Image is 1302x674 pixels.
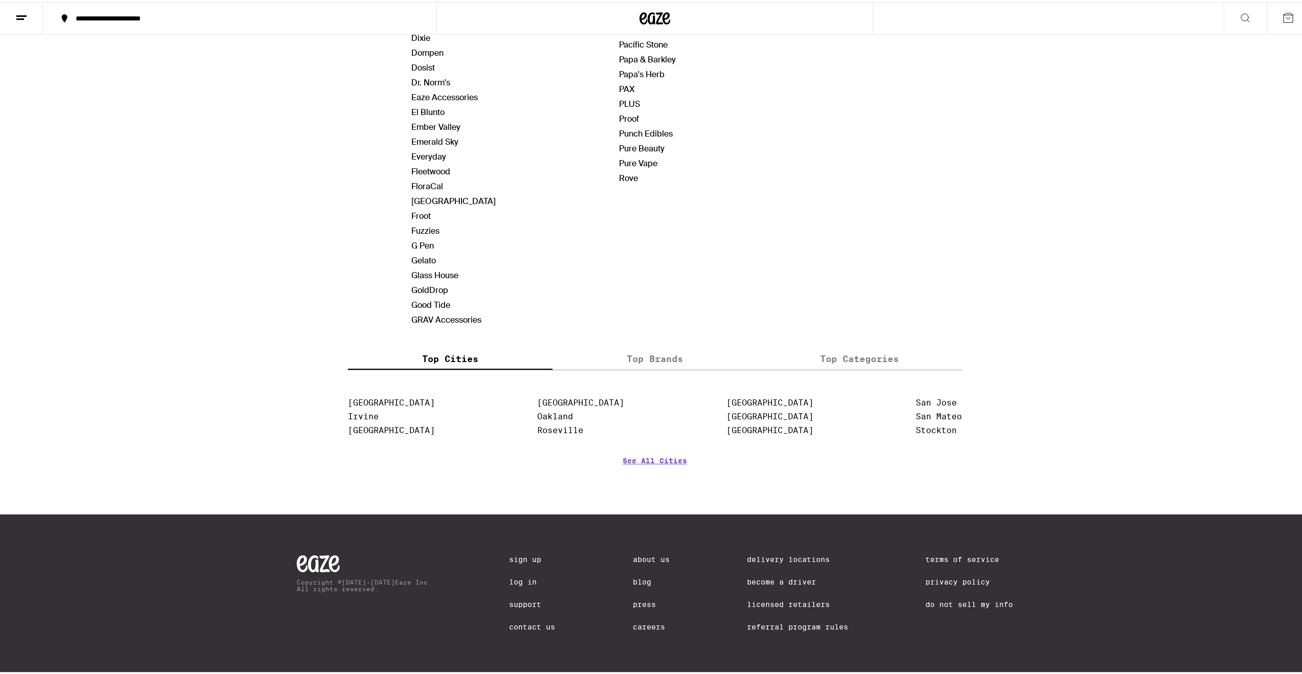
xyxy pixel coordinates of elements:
[348,346,553,368] label: Top Cities
[411,223,439,234] a: Fuzzies
[509,621,555,629] a: Contact Us
[633,576,670,584] a: Blog
[411,46,444,56] a: Dompen
[411,90,478,101] a: Eaze Accessories
[726,423,813,433] a: [GEOGRAPHIC_DATA]
[619,171,638,182] a: Rove
[411,298,450,308] a: Good Tide
[537,423,583,433] a: Roseville
[411,164,450,175] a: Fleetwood
[411,283,448,294] a: GoldDrop
[537,396,624,406] a: [GEOGRAPHIC_DATA]
[633,553,670,561] a: About Us
[619,141,665,152] a: Pure Beauty
[925,598,1013,606] a: Do Not Sell My Info
[623,455,687,492] a: See All Cities
[619,37,668,48] a: Pacific Stone
[619,156,657,167] a: Pure Vape
[411,194,496,205] a: [GEOGRAPHIC_DATA]
[411,253,436,264] a: Gelato
[411,134,458,145] a: Emerald Sky
[509,598,555,606] a: Support
[411,60,435,71] a: Dosist
[925,576,1013,584] a: Privacy Policy
[619,97,640,107] a: PLUS
[619,111,639,122] a: Proof
[411,209,431,219] a: Froot
[747,576,848,584] a: Become a Driver
[747,598,848,606] a: Licensed Retailers
[757,346,962,368] label: Top Categories
[297,577,432,590] p: Copyright © [DATE]-[DATE] Eaze Inc. All rights reserved.
[411,238,434,249] a: G Pen
[411,105,445,116] a: El Blunto
[553,346,757,368] label: Top Brands
[411,312,481,323] a: GRAV Accessories
[411,75,450,86] a: Dr. Norm's
[411,268,458,279] a: Glass House
[348,346,962,368] div: tabs
[348,410,379,419] a: Irvine
[537,410,573,419] a: Oakland
[633,621,670,629] a: Careers
[916,410,962,419] a: San Mateo
[619,82,635,93] a: PAX
[925,553,1013,561] a: Terms of Service
[726,396,813,406] a: [GEOGRAPHIC_DATA]
[509,576,555,584] a: Log In
[916,396,957,406] a: San Jose
[411,31,430,41] a: Dixie
[509,553,555,561] a: Sign Up
[619,52,676,63] a: Papa & Barkley
[916,423,957,433] a: Stockton
[633,598,670,606] a: Press
[747,553,848,561] a: Delivery Locations
[348,396,435,406] a: [GEOGRAPHIC_DATA]
[619,126,673,137] a: Punch Edibles
[747,621,848,629] a: Referral Program Rules
[411,120,460,130] a: Ember Valley
[6,7,74,15] span: Hi. Need any help?
[348,423,435,433] a: [GEOGRAPHIC_DATA]
[411,149,446,160] a: Everyday
[411,179,443,190] a: FloraCal
[619,67,665,78] a: Papa's Herb
[726,410,813,419] a: [GEOGRAPHIC_DATA]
